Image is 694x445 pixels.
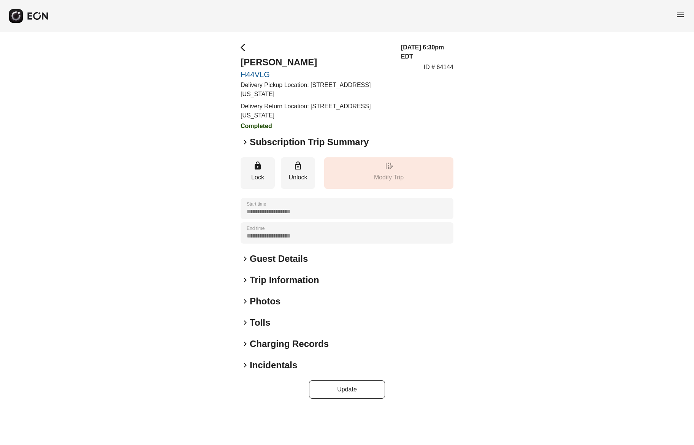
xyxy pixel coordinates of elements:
[241,276,250,285] span: keyboard_arrow_right
[241,43,250,52] span: arrow_back_ios
[250,359,297,371] h2: Incidentals
[250,295,280,307] h2: Photos
[241,138,250,147] span: keyboard_arrow_right
[293,161,303,170] span: lock_open
[250,253,308,265] h2: Guest Details
[281,157,315,189] button: Unlock
[253,161,262,170] span: lock
[241,56,392,68] h2: [PERSON_NAME]
[401,43,453,61] h3: [DATE] 6:30pm EDT
[241,70,392,79] a: H44VLG
[241,297,250,306] span: keyboard_arrow_right
[241,339,250,348] span: keyboard_arrow_right
[241,102,392,120] p: Delivery Return Location: [STREET_ADDRESS][US_STATE]
[241,122,392,131] h3: Completed
[250,338,329,350] h2: Charging Records
[676,10,685,19] span: menu
[244,173,271,182] p: Lock
[241,157,275,189] button: Lock
[241,361,250,370] span: keyboard_arrow_right
[250,317,270,329] h2: Tolls
[424,63,453,72] p: ID # 64144
[250,274,319,286] h2: Trip Information
[285,173,311,182] p: Unlock
[250,136,369,148] h2: Subscription Trip Summary
[241,254,250,263] span: keyboard_arrow_right
[241,318,250,327] span: keyboard_arrow_right
[241,81,392,99] p: Delivery Pickup Location: [STREET_ADDRESS][US_STATE]
[309,380,385,399] button: Update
